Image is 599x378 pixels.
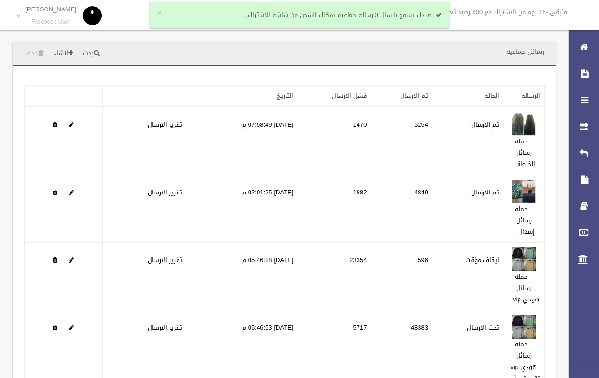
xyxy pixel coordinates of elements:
a: حمله رسائل هودي vip [513,271,539,305]
td: [DATE] 02:01:25 م [191,175,297,243]
a: Edit [69,254,74,266]
img: 638738525183401005.jpg [512,315,536,339]
small: Facebook User [25,18,76,26]
img: 638738408029198757.jpg [512,180,536,203]
img: 638737749740156587.jpg [512,112,536,136]
a: تقرير الارسال [148,186,182,198]
img: 638738467954463621.jpg [512,247,536,271]
a: Edit [69,322,74,334]
label: تم الارسال [471,119,499,131]
td: 23354 [297,243,371,310]
td: 5254 [371,107,432,175]
label: تحت الارسال [467,322,499,334]
a: تم الارسال [400,90,428,102]
td: 4849 [371,175,432,243]
a: حمله رسائل الخلطة [515,135,535,170]
a: حمله رسائل إسدال [515,203,535,237]
a: Edit [512,119,536,131]
td: 1882 [297,175,371,243]
a: تقرير الارسال [148,119,182,131]
a: فشل الارسال [332,90,367,102]
div: رصيدك يسمح بارسال 0 رساله جماعيه يمكنك الشحن من شاشه الاشتراك. [150,2,449,28]
a: Edit [69,186,74,198]
a: تقرير الارسال [148,322,182,334]
a: إنشاء [49,45,77,62]
a: بحث [79,45,104,62]
a: Edit [512,322,536,334]
label: ايقاف مؤقت [465,255,499,266]
button: × [157,9,162,18]
td: [DATE] 05:46:28 م [191,243,297,310]
a: Edit [512,186,536,198]
th: الحاله [432,86,503,107]
td: [DATE] 07:58:49 م [191,107,297,175]
a: تقرير الارسال [148,254,182,266]
td: 596 [371,243,432,310]
p: [PERSON_NAME] [25,6,76,13]
td: 1470 [297,107,371,175]
label: تم الارسال [471,187,499,198]
th: الرساله [503,86,545,107]
a: Edit [512,254,536,266]
header: رسائل جماعيه [495,43,556,61]
a: Edit [69,119,74,131]
a: التاريخ [277,90,293,102]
